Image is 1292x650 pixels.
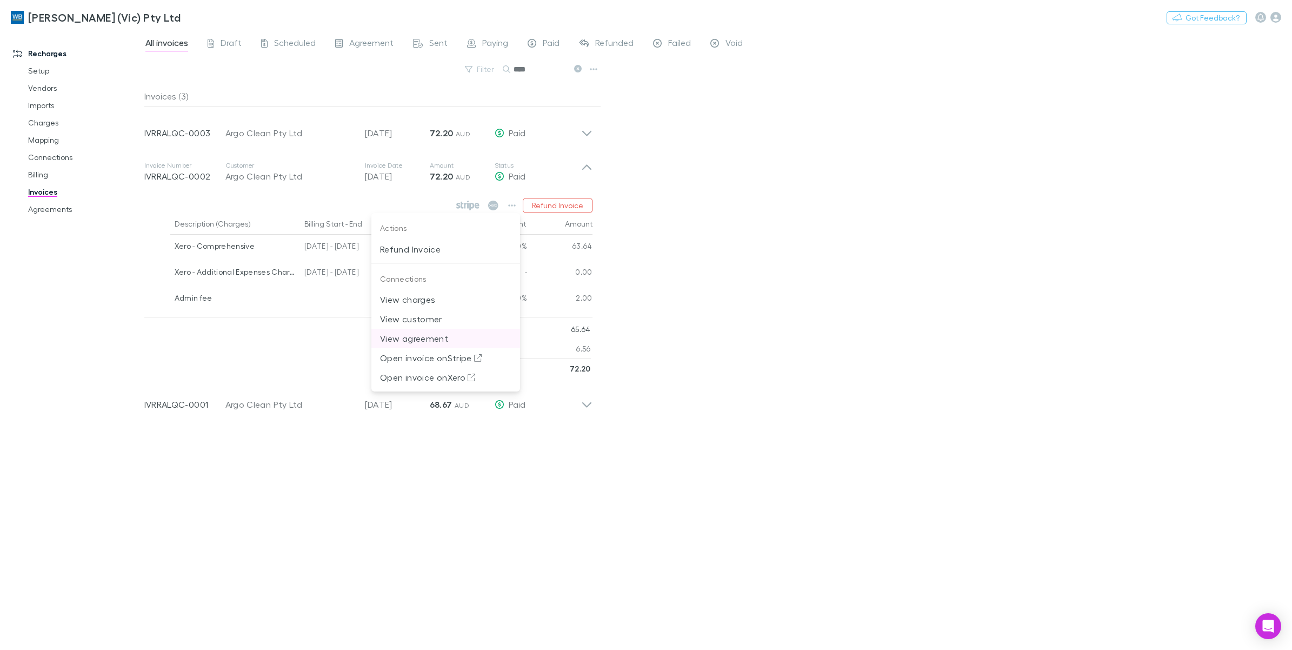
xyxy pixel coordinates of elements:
[371,313,520,323] a: View customer
[380,332,511,345] p: View agreement
[371,240,520,259] li: Refund Invoice
[380,243,511,256] p: Refund Invoice
[380,351,511,364] p: Open invoice on Stripe
[371,348,520,368] li: Open invoice onStripe
[371,329,520,348] li: View agreement
[371,290,520,309] li: View charges
[380,313,511,326] p: View customer
[380,371,511,384] p: Open invoice on Xero
[371,368,520,387] li: Open invoice onXero
[371,293,520,303] a: View charges
[371,309,520,329] li: View customer
[371,351,520,362] a: Open invoice onStripe
[371,268,520,290] p: Connections
[371,332,520,342] a: View agreement
[1255,613,1281,639] div: Open Intercom Messenger
[371,371,520,381] a: Open invoice onXero
[380,293,511,306] p: View charges
[371,217,520,240] p: Actions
